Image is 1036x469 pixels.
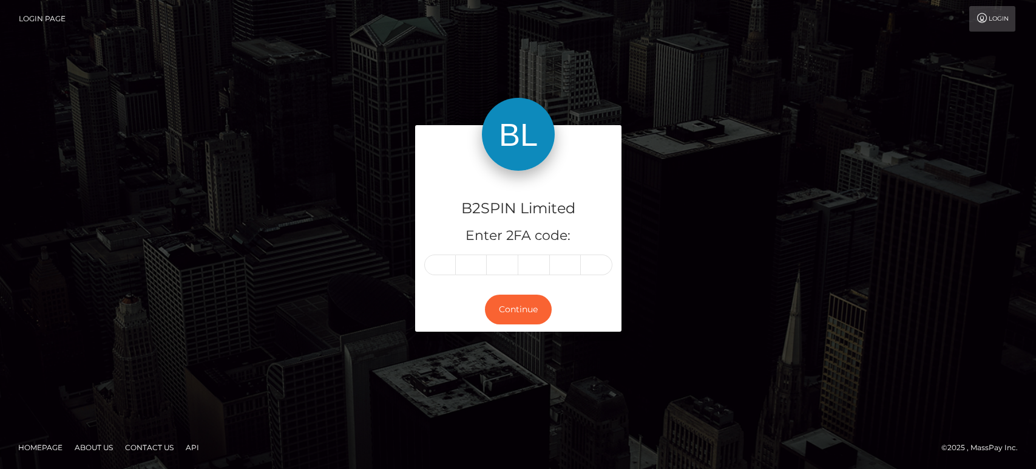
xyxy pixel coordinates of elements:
img: B2SPIN Limited [482,98,555,171]
a: Login [969,6,1015,32]
button: Continue [485,295,552,324]
a: About Us [70,438,118,457]
a: Contact Us [120,438,178,457]
h4: B2SPIN Limited [424,198,612,219]
a: Login Page [19,6,66,32]
div: © 2025 , MassPay Inc. [941,441,1027,454]
h5: Enter 2FA code: [424,227,612,245]
a: API [181,438,204,457]
a: Homepage [13,438,67,457]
